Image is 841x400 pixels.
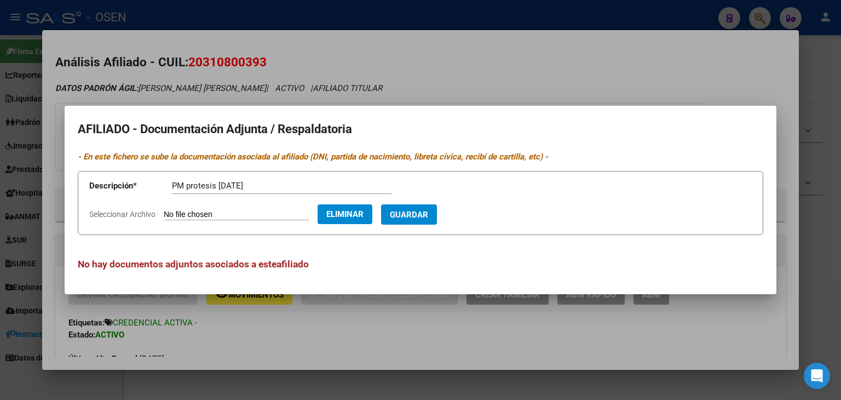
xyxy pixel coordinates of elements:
[78,119,763,140] h2: AFILIADO - Documentación Adjunta / Respaldatoria
[78,152,548,162] i: - En este fichero se sube la documentación asociada al afiliado (DNI, partida de nacimiento, libr...
[89,210,155,219] span: Seleccionar Archivo
[326,209,364,219] span: Eliminar
[390,210,428,220] span: Guardar
[78,257,763,271] h3: No hay documentos adjuntos asociados a este
[318,204,372,224] button: Eliminar
[277,259,309,270] span: afiliado
[89,180,172,192] p: Descripción
[804,363,830,389] div: Open Intercom Messenger
[381,204,437,225] button: Guardar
